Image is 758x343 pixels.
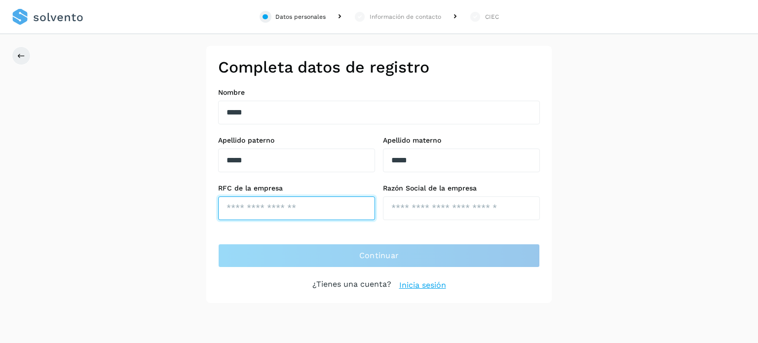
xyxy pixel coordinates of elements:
h2: Completa datos de registro [218,58,540,76]
label: RFC de la empresa [218,184,375,192]
label: Apellido materno [383,136,540,145]
div: Datos personales [275,12,326,21]
p: ¿Tienes una cuenta? [312,279,391,291]
div: Información de contacto [370,12,441,21]
a: Inicia sesión [399,279,446,291]
label: Apellido paterno [218,136,375,145]
button: Continuar [218,244,540,267]
span: Continuar [359,250,399,261]
div: CIEC [485,12,499,21]
label: Nombre [218,88,540,97]
label: Razón Social de la empresa [383,184,540,192]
